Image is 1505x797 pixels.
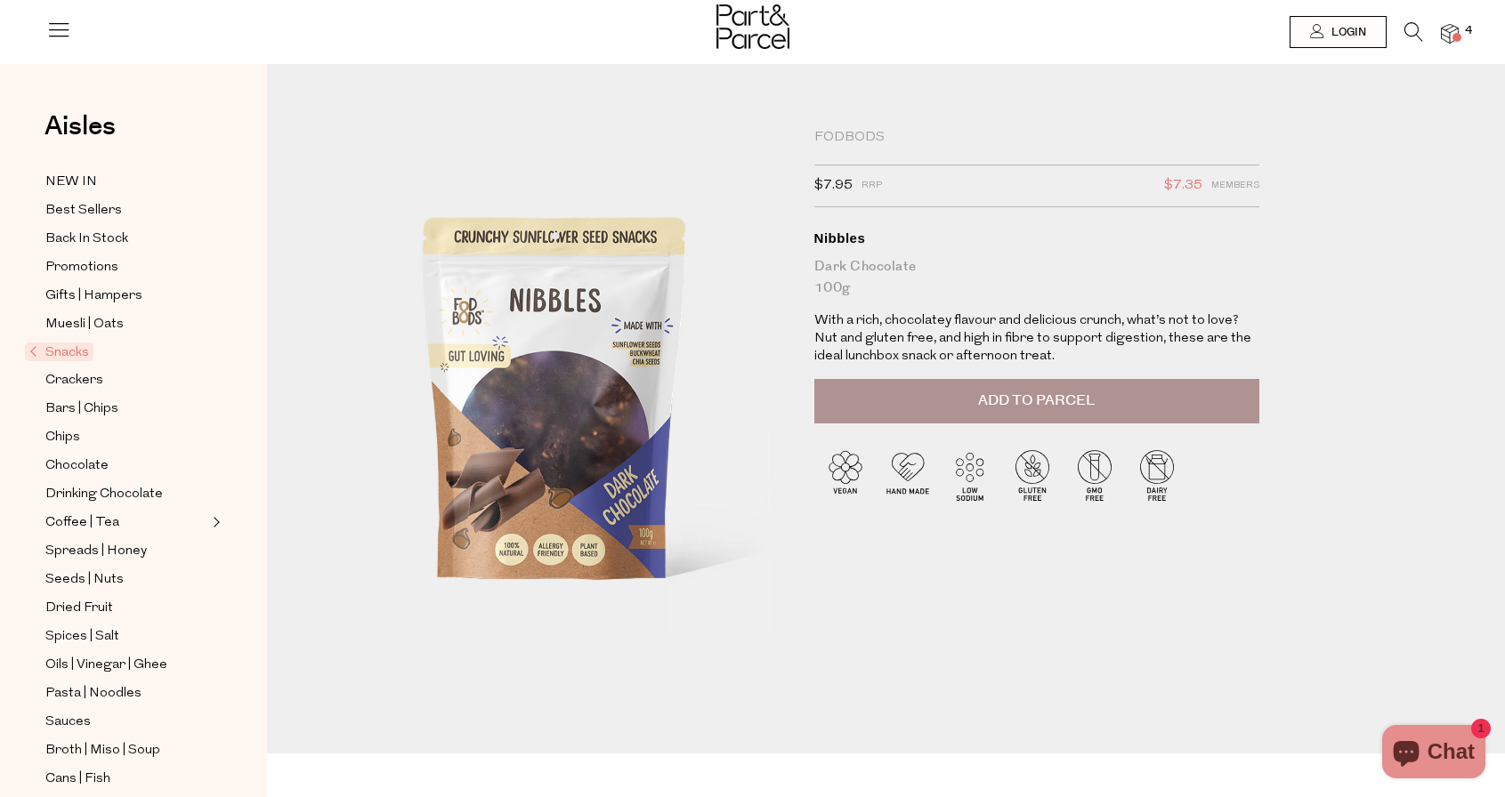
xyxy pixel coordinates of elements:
a: Chips [45,426,207,448]
a: Chocolate [45,455,207,477]
span: Bars | Chips [45,398,118,420]
span: Best Sellers [45,200,122,221]
a: Login [1290,16,1387,48]
a: Oils | Vinegar | Ghee [45,654,207,676]
span: $7.35 [1164,174,1202,197]
a: Broth | Miso | Soup [45,739,207,761]
button: Add to Parcel [814,379,1259,423]
img: P_P-ICONS-Live_Bec_V11_Gluten_Free.svg [1001,444,1064,506]
img: Nibbles [320,135,788,687]
a: Gifts | Hampers [45,285,207,307]
span: Add to Parcel [978,390,1095,411]
a: Drinking Chocolate [45,483,207,505]
img: P_P-ICONS-Live_Bec_V11_Low_Sodium.svg [939,444,1001,506]
span: Aisles [45,107,116,146]
a: Best Sellers [45,199,207,221]
img: P_P-ICONS-Live_Bec_V11_Vegan.svg [814,444,877,506]
span: Back In Stock [45,229,128,250]
span: RRP [862,174,882,197]
a: Spreads | Honey [45,540,207,562]
a: Bars | Chips [45,398,207,420]
button: Expand/Collapse Coffee | Tea [208,511,221,533]
a: Snacks [29,342,207,363]
a: 4 [1441,24,1459,43]
img: P_P-ICONS-Live_Bec_V11_Handmade.svg [877,444,939,506]
div: Fodbods [814,129,1259,147]
span: Snacks [25,342,93,361]
div: Nibbles [814,229,1259,247]
span: Pasta | Noodles [45,683,142,704]
a: Cans | Fish [45,768,207,790]
span: Spreads | Honey [45,541,147,562]
a: Seeds | Nuts [45,568,207,591]
p: With a rich, chocolatey flavour and delicious crunch, what’s not to love? Nut and gluten free, an... [814,312,1259,366]
a: Muesli | Oats [45,313,207,335]
a: Dried Fruit [45,597,207,619]
img: Part&Parcel [716,4,789,49]
a: Back In Stock [45,228,207,250]
span: Spices | Salt [45,626,119,648]
span: Seeds | Nuts [45,569,124,591]
span: Broth | Miso | Soup [45,740,160,761]
img: P_P-ICONS-Live_Bec_V11_GMO_Free.svg [1064,444,1126,506]
span: Chips [45,427,80,448]
span: Login [1327,25,1366,40]
span: Promotions [45,257,118,278]
a: Promotions [45,256,207,278]
a: Sauces [45,711,207,733]
a: Aisles [45,113,116,157]
inbox-online-store-chat: Shopify online store chat [1377,725,1491,783]
span: Coffee | Tea [45,512,119,534]
a: Pasta | Noodles [45,682,207,704]
a: NEW IN [45,171,207,193]
span: NEW IN [45,172,97,193]
span: Dried Fruit [45,598,113,619]
span: Drinking Chocolate [45,484,163,505]
a: Crackers [45,369,207,391]
span: $7.95 [814,174,853,197]
div: Dark Chocolate 100g [814,256,1259,299]
span: Members [1211,174,1259,197]
a: Spices | Salt [45,625,207,648]
span: Cans | Fish [45,769,110,790]
img: P_P-ICONS-Live_Bec_V11_Dairy_Free.svg [1126,444,1188,506]
span: Chocolate [45,455,109,477]
span: 4 [1460,23,1477,39]
span: Crackers [45,370,103,391]
span: Muesli | Oats [45,314,124,335]
span: Gifts | Hampers [45,286,142,307]
span: Oils | Vinegar | Ghee [45,655,167,676]
span: Sauces [45,712,91,733]
a: Coffee | Tea [45,511,207,534]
